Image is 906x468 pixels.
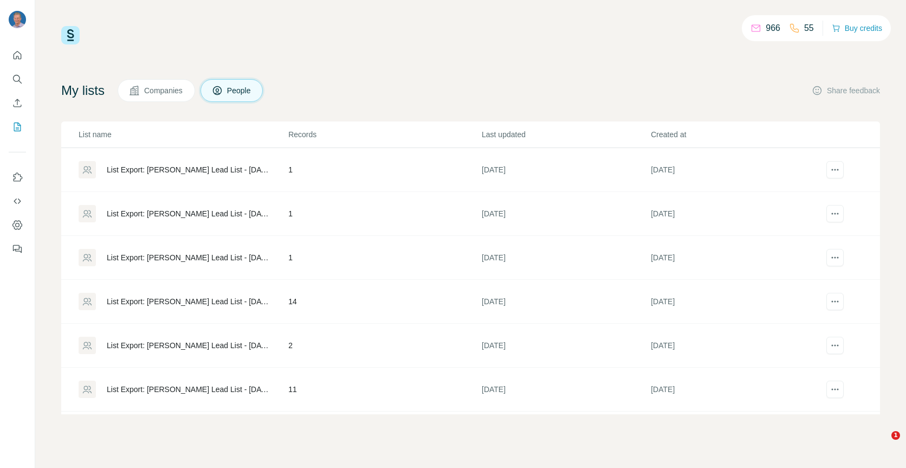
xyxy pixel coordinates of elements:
[650,412,819,456] td: [DATE]
[9,69,26,89] button: Search
[650,368,819,412] td: [DATE]
[826,337,844,354] button: actions
[9,168,26,187] button: Use Surfe on LinkedIn
[288,280,481,324] td: 14
[650,192,819,236] td: [DATE]
[481,148,650,192] td: [DATE]
[9,117,26,137] button: My lists
[650,324,819,368] td: [DATE]
[650,236,819,280] td: [DATE]
[107,340,270,351] div: List Export: [PERSON_NAME] Lead List - [DATE] 06:29
[107,296,270,307] div: List Export: [PERSON_NAME] Lead List - [DATE] 21:39
[481,368,650,412] td: [DATE]
[9,46,26,65] button: Quick start
[107,164,270,175] div: List Export: [PERSON_NAME] Lead List - [DATE] 23:52
[107,208,270,219] div: List Export: [PERSON_NAME] Lead List - [DATE] 23:41
[826,205,844,222] button: actions
[288,368,481,412] td: 11
[766,22,780,35] p: 966
[869,431,895,457] iframe: Intercom live chat
[826,293,844,310] button: actions
[812,85,880,96] button: Share feedback
[288,412,481,456] td: 6
[832,21,882,36] button: Buy credits
[288,129,481,140] p: Records
[826,249,844,266] button: actions
[227,85,252,96] span: People
[650,148,819,192] td: [DATE]
[107,252,270,263] div: List Export: [PERSON_NAME] Lead List - [DATE] 23:32
[804,22,814,35] p: 55
[79,129,287,140] p: List name
[481,236,650,280] td: [DATE]
[481,412,650,456] td: [DATE]
[9,11,26,28] img: Avatar
[481,324,650,368] td: [DATE]
[9,93,26,113] button: Enrich CSV
[482,129,650,140] p: Last updated
[61,82,105,99] h4: My lists
[9,239,26,259] button: Feedback
[650,280,819,324] td: [DATE]
[288,324,481,368] td: 2
[826,381,844,398] button: actions
[107,384,270,395] div: List Export: [PERSON_NAME] Lead List - [DATE] 06:20
[481,192,650,236] td: [DATE]
[9,191,26,211] button: Use Surfe API
[9,215,26,235] button: Dashboard
[288,192,481,236] td: 1
[61,26,80,44] img: Surfe Logo
[891,431,900,440] span: 1
[288,236,481,280] td: 1
[481,280,650,324] td: [DATE]
[144,85,184,96] span: Companies
[651,129,819,140] p: Created at
[826,161,844,178] button: actions
[288,148,481,192] td: 1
